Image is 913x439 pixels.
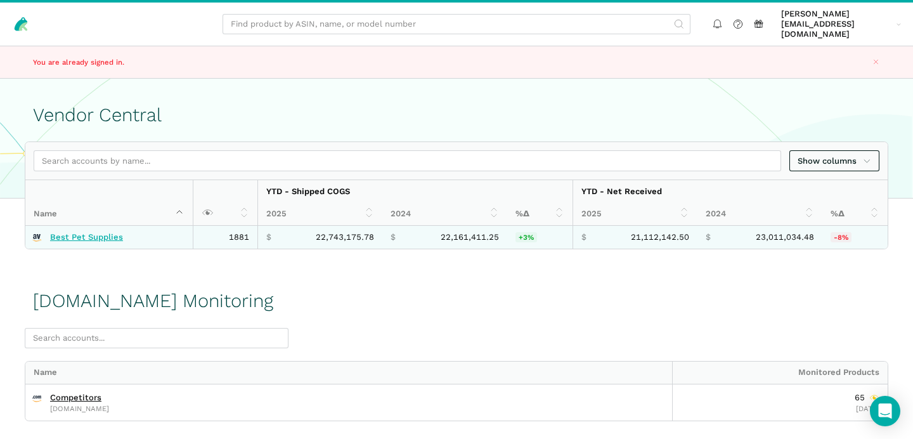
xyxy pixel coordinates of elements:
div: Name [25,362,672,384]
th: 2024: activate to sort column ascending [697,203,822,226]
th: Name : activate to sort column descending [25,180,193,226]
span: +3% [515,232,537,242]
span: [DOMAIN_NAME] [50,405,109,412]
button: Close [869,55,883,69]
span: $ [266,232,271,242]
span: 23,011,034.48 [756,232,814,242]
span: 21,112,142.50 [631,232,689,242]
a: [PERSON_NAME][EMAIL_ADDRESS][DOMAIN_NAME] [777,7,905,42]
a: Competitors [50,393,101,403]
span: $ [391,232,396,242]
span: [DATE] [856,404,879,413]
th: : activate to sort column ascending [193,180,257,226]
span: 22,743,175.78 [316,232,374,242]
p: You are already signed in. [33,57,321,68]
strong: YTD - Net Received [581,187,662,196]
div: Monitored Products [672,362,888,384]
h1: [DOMAIN_NAME] Monitoring [33,291,273,311]
div: 65 [855,393,879,403]
span: Show columns [798,155,871,167]
td: 2.63% [507,226,573,249]
td: 1881 [193,226,257,249]
h1: Vendor Central [33,105,880,126]
a: Best Pet Supplies [50,232,123,242]
span: $ [581,232,586,242]
a: Show columns [789,150,879,171]
span: -8% [831,232,851,242]
span: $ [706,232,711,242]
strong: YTD - Shipped COGS [266,187,350,196]
input: Find product by ASIN, name, or model number [223,14,690,35]
th: 2025: activate to sort column ascending [257,203,382,226]
th: %Δ: activate to sort column ascending [507,203,573,226]
span: 22,161,411.25 [441,232,499,242]
th: 2024: activate to sort column ascending [382,203,507,226]
input: Search accounts... [25,328,288,349]
div: Open Intercom Messenger [870,396,900,426]
input: Search accounts by name... [34,150,781,171]
td: -8.25% [822,226,888,249]
span: [PERSON_NAME][EMAIL_ADDRESS][DOMAIN_NAME] [781,9,892,40]
th: %Δ: activate to sort column ascending [822,203,888,226]
th: 2025: activate to sort column ascending [573,203,697,226]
